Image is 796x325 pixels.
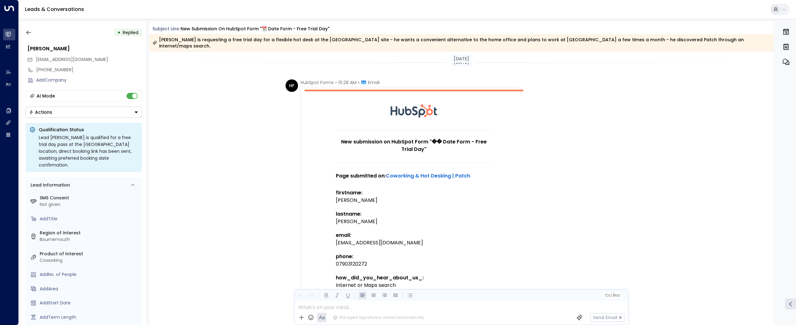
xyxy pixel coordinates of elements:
[40,314,139,321] div: AddTerm Length
[336,253,353,260] strong: phone:
[117,27,121,38] div: •
[40,257,139,264] div: Coworking
[286,79,298,92] div: HF
[37,93,55,99] div: AI Mode
[40,216,139,222] div: AddTitle
[40,271,139,278] div: AddNo. of People
[36,67,142,73] div: [PHONE_NUMBER]
[36,56,108,63] span: cbro4@duck.com
[338,79,356,86] span: 10:28 AM
[301,79,334,86] span: HubSpot Forms
[40,195,139,201] label: SMS Consent
[40,286,139,292] div: AddArea
[307,292,315,299] button: Redo
[40,300,139,306] div: AddStart Date
[336,210,361,217] strong: lastname:
[39,127,138,133] p: Qualification Status
[333,315,424,320] div: The agent signature is added automatically
[40,251,139,257] label: Product of Interest
[40,201,139,208] div: Not given
[29,109,52,115] div: Actions
[336,232,351,239] strong: email:
[36,77,142,83] div: AddCompany
[336,189,362,196] strong: firstname:
[40,230,139,236] label: Region of Interest
[368,79,380,86] span: Email
[152,26,180,32] span: Subject Line:
[336,197,492,204] div: [PERSON_NAME]
[39,134,138,168] div: Lead [PERSON_NAME] is qualified for a free trial day pass at the [GEOGRAPHIC_DATA] location; dire...
[611,293,612,297] span: |
[25,6,84,13] a: Leads & Conversations
[450,55,472,63] div: [DATE]
[336,172,470,179] strong: Page submitted on:
[27,45,142,52] div: [PERSON_NAME]
[296,292,304,299] button: Undo
[336,260,492,268] div: 07903120272
[605,293,620,297] span: Cc Bcc
[152,37,770,49] div: [PERSON_NAME] is requesting a free trial day for a flexible hot desk at the [GEOGRAPHIC_DATA] sit...
[123,29,138,36] span: Replied
[386,172,470,180] a: Coworking & Hot Desking | Patch
[336,138,492,153] h1: New submission on HubSpot Form "�� Date Form - Free Trial Day"
[358,79,360,86] span: •
[40,236,139,243] div: Bournemouth
[335,79,337,86] span: •
[602,292,622,298] button: Cc|Bcc
[28,182,70,188] div: Lead Information
[336,239,492,247] div: [EMAIL_ADDRESS][DOMAIN_NAME]
[391,91,437,130] img: HubSpot
[26,107,142,118] button: Actions
[181,26,329,32] div: New submission on HubSpot Form "📆 Date Form - Free Trial Day"
[26,107,142,118] div: Button group with a nested menu
[336,274,424,281] strong: how_did_you_hear_about_us_:
[36,56,108,62] span: [EMAIL_ADDRESS][DOMAIN_NAME]
[336,218,492,225] div: [PERSON_NAME]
